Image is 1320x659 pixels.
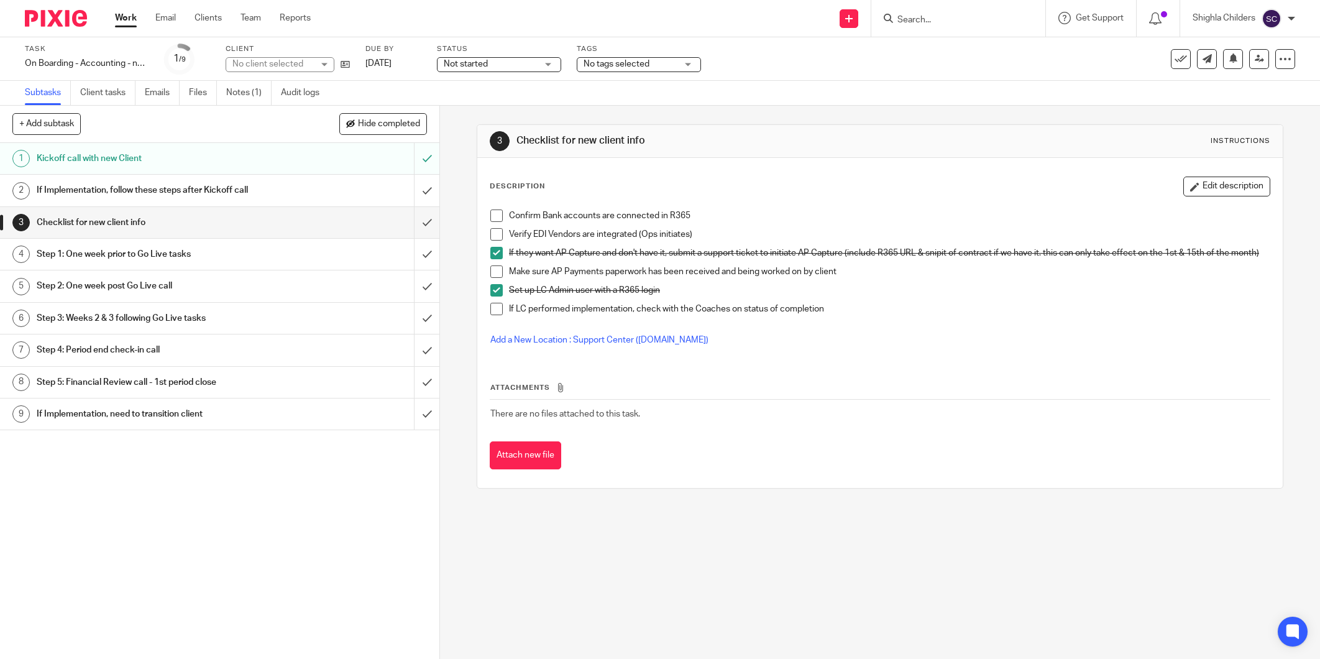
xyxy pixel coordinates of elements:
[37,277,280,295] h1: Step 2: One week post Go Live call
[37,245,280,264] h1: Step 1: One week prior to Go Live tasks
[37,213,280,232] h1: Checklist for new client info
[509,265,1270,278] p: Make sure AP Payments paperwork has been received and being worked on by client
[195,12,222,24] a: Clients
[365,59,392,68] span: [DATE]
[12,150,30,167] div: 1
[358,119,420,129] span: Hide completed
[1211,136,1270,146] div: Instructions
[516,134,907,147] h1: Checklist for new client info
[490,384,550,391] span: Attachments
[339,113,427,134] button: Hide completed
[490,131,510,151] div: 3
[1262,9,1281,29] img: svg%3E
[226,81,272,105] a: Notes (1)
[490,410,640,418] span: There are no files attached to this task.
[37,309,280,328] h1: Step 3: Weeks 2 & 3 following Go Live tasks
[226,44,350,54] label: Client
[232,58,313,70] div: No client selected
[80,81,135,105] a: Client tasks
[509,284,1270,297] p: Set up LC Admin user with a R365 login
[12,310,30,327] div: 6
[509,210,1270,222] p: Confirm Bank accounts are connected in R365
[577,44,701,54] label: Tags
[1076,14,1124,22] span: Get Support
[115,12,137,24] a: Work
[25,57,149,70] div: On Boarding - Accounting - new client
[37,373,280,392] h1: Step 5: Financial Review call - 1st period close
[509,228,1270,241] p: Verify EDI Vendors are integrated (Ops initiates)
[179,56,186,63] small: /9
[490,336,708,344] a: Add a New Location : Support Center ([DOMAIN_NAME])
[896,15,1008,26] input: Search
[12,214,30,231] div: 3
[365,44,421,54] label: Due by
[12,113,81,134] button: + Add subtask
[37,405,280,423] h1: If Implementation, need to transition client
[241,12,261,24] a: Team
[444,60,488,68] span: Not started
[155,12,176,24] a: Email
[37,181,280,200] h1: If Implementation, follow these steps after Kickoff call
[1193,12,1255,24] p: Shighla Childers
[490,441,561,469] button: Attach new file
[281,81,329,105] a: Audit logs
[37,149,280,168] h1: Kickoff call with new Client
[12,182,30,200] div: 2
[25,81,71,105] a: Subtasks
[437,44,561,54] label: Status
[509,247,1270,259] p: If they want AP Capture and don't have it, submit a support ticket to initiate AP Capture (includ...
[189,81,217,105] a: Files
[1183,177,1270,196] button: Edit description
[12,278,30,295] div: 5
[584,60,649,68] span: No tags selected
[490,182,545,191] p: Description
[280,12,311,24] a: Reports
[12,405,30,423] div: 9
[25,10,87,27] img: Pixie
[12,374,30,391] div: 8
[509,303,1270,315] p: If LC performed implementation, check with the Coaches on status of completion
[145,81,180,105] a: Emails
[173,52,186,66] div: 1
[25,44,149,54] label: Task
[12,341,30,359] div: 7
[37,341,280,359] h1: Step 4: Period end check-in call
[12,246,30,263] div: 4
